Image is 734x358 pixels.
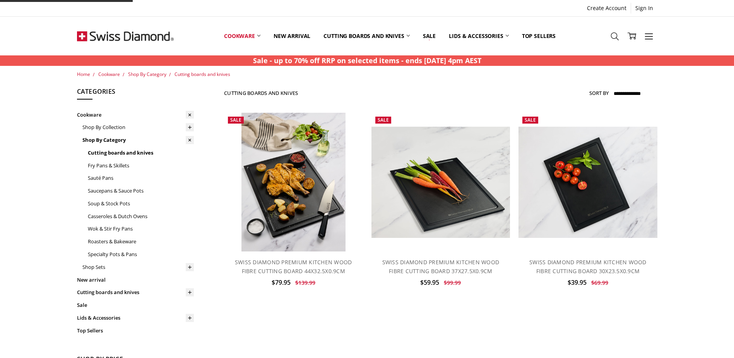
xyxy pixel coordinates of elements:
a: Home [77,71,90,77]
a: Specialty Pots & Pans [88,248,194,261]
a: Cutting boards and knives [317,19,416,53]
a: Shop By Category [128,71,166,77]
a: Create Account [583,3,631,14]
span: $59.95 [420,278,439,287]
a: SWISS DIAMOND PREMIUM KITCHEN WOOD FIBRE CUTTING BOARD 37X27.5X0.9CM [371,113,510,251]
a: Sale [77,299,194,312]
a: Sign In [631,3,657,14]
span: Sale [378,117,389,123]
a: Wok & Stir Fry Pans [88,222,194,235]
a: Cookware [98,71,120,77]
strong: Sale - up to 70% off RRP on selected items - ends [DATE] 4pm AEST [253,56,481,65]
img: SWISS DIAMOND PREMIUM KITCHEN WOOD FIBRE CUTTING BOARD 44X32.5X0.9CM [241,113,346,251]
a: SWISS DIAMOND PREMIUM KITCHEN WOOD FIBRE CUTTING BOARD 30X23.5X0.9CM [529,258,647,274]
a: SWISS DIAMOND PREMIUM KITCHEN WOOD FIBRE CUTTING BOARD 30X23.5X0.9CM [518,113,657,251]
span: $139.99 [295,279,315,286]
label: Sort By [589,87,609,99]
a: Casseroles & Dutch Ovens [88,210,194,223]
a: Shop By Category [82,134,194,146]
a: SWISS DIAMOND PREMIUM KITCHEN WOOD FIBRE CUTTING BOARD 44X32.5X0.9CM [224,113,363,251]
a: New arrival [77,274,194,286]
a: Cutting boards and knives [175,71,230,77]
span: Sale [525,117,536,123]
a: Cutting boards and knives [77,286,194,299]
a: SWISS DIAMOND PREMIUM KITCHEN WOOD FIBRE CUTTING BOARD 37X27.5X0.9CM [382,258,500,274]
span: $79.95 [272,278,291,287]
a: Sauté Pans [88,172,194,184]
a: Sale [416,19,442,53]
a: Cutting boards and knives [88,146,194,159]
a: Saucepans & Sauce Pots [88,184,194,197]
a: Top Sellers [515,19,562,53]
a: Shop By Collection [82,121,194,134]
a: Soup & Stock Pots [88,197,194,210]
span: $99.99 [444,279,461,286]
span: $69.99 [591,279,608,286]
a: Top Sellers [77,324,194,337]
a: New arrival [267,19,317,53]
a: Lids & Accessories [77,312,194,324]
span: Sale [230,117,241,123]
a: SWISS DIAMOND PREMIUM KITCHEN WOOD FIBRE CUTTING BOARD 44X32.5X0.9CM [235,258,352,274]
img: SWISS DIAMOND PREMIUM KITCHEN WOOD FIBRE CUTTING BOARD 37X27.5X0.9CM [371,127,510,238]
a: Fry Pans & Skillets [88,159,194,172]
img: Free Shipping On Every Order [77,17,174,55]
img: SWISS DIAMOND PREMIUM KITCHEN WOOD FIBRE CUTTING BOARD 30X23.5X0.9CM [518,127,657,238]
a: Cookware [217,19,267,53]
a: Roasters & Bakeware [88,235,194,248]
h1: Cutting boards and knives [224,90,298,96]
h5: Categories [77,87,194,100]
a: Lids & Accessories [442,19,515,53]
span: $39.95 [568,278,587,287]
a: Shop Sets [82,261,194,274]
a: Cookware [77,108,194,121]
